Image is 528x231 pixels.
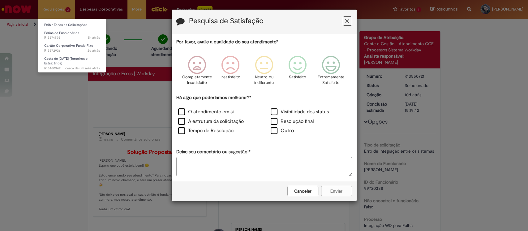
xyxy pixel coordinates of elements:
span: R13460949 [44,66,100,71]
label: A estrutura da solicitação [178,118,244,125]
span: 3h atrás [88,35,100,40]
div: Insatisfeito [215,51,246,94]
div: Há algo que poderíamos melhorar?* [176,94,352,136]
label: Outro [271,127,294,134]
p: Extremamente Satisfeito [318,74,344,86]
div: Satisfeito [282,51,313,94]
span: Férias de Funcionários [44,31,79,35]
a: Exibir Todas as Solicitações [38,22,106,28]
span: Cesta de [DATE] (Terceiros e Estagiários) [44,56,88,66]
a: Aberto R13572936 : Cartão Corporativo Fundo Fixo [38,42,106,54]
span: cerca de um mês atrás [65,66,100,71]
label: Resolução final [271,118,314,125]
label: Visibilidade dos status [271,108,329,115]
span: 2d atrás [88,48,100,53]
div: Neutro ou indiferente [248,51,280,94]
a: Aberto R13460949 : Cesta de Natal (Terceiros e Estagiários) [38,55,106,69]
p: Neutro ou indiferente [253,74,275,86]
time: 27/09/2025 11:52:31 [88,48,100,53]
ul: Requisições [38,19,106,73]
label: Tempo de Resolução [178,127,234,134]
p: Satisfeito [289,74,306,80]
time: 29/08/2025 09:07:41 [65,66,100,71]
span: R13574795 [44,35,100,40]
p: Insatisfeito [221,74,240,80]
span: Cartão Corporativo Fundo Fixo [44,43,93,48]
div: Extremamente Satisfeito [315,51,347,94]
span: R13572936 [44,48,100,53]
a: Aberto R13574795 : Férias de Funcionários [38,30,106,41]
p: Completamente Insatisfeito [182,74,212,86]
time: 29/09/2025 07:47:29 [88,35,100,40]
label: Deixe seu comentário ou sugestão!* [176,149,251,155]
label: O atendimento em si [178,108,234,115]
button: Cancelar [287,186,318,196]
div: Completamente Insatisfeito [181,51,213,94]
label: Pesquisa de Satisfação [189,17,264,25]
label: Por favor, avalie a qualidade do seu atendimento* [176,39,278,45]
